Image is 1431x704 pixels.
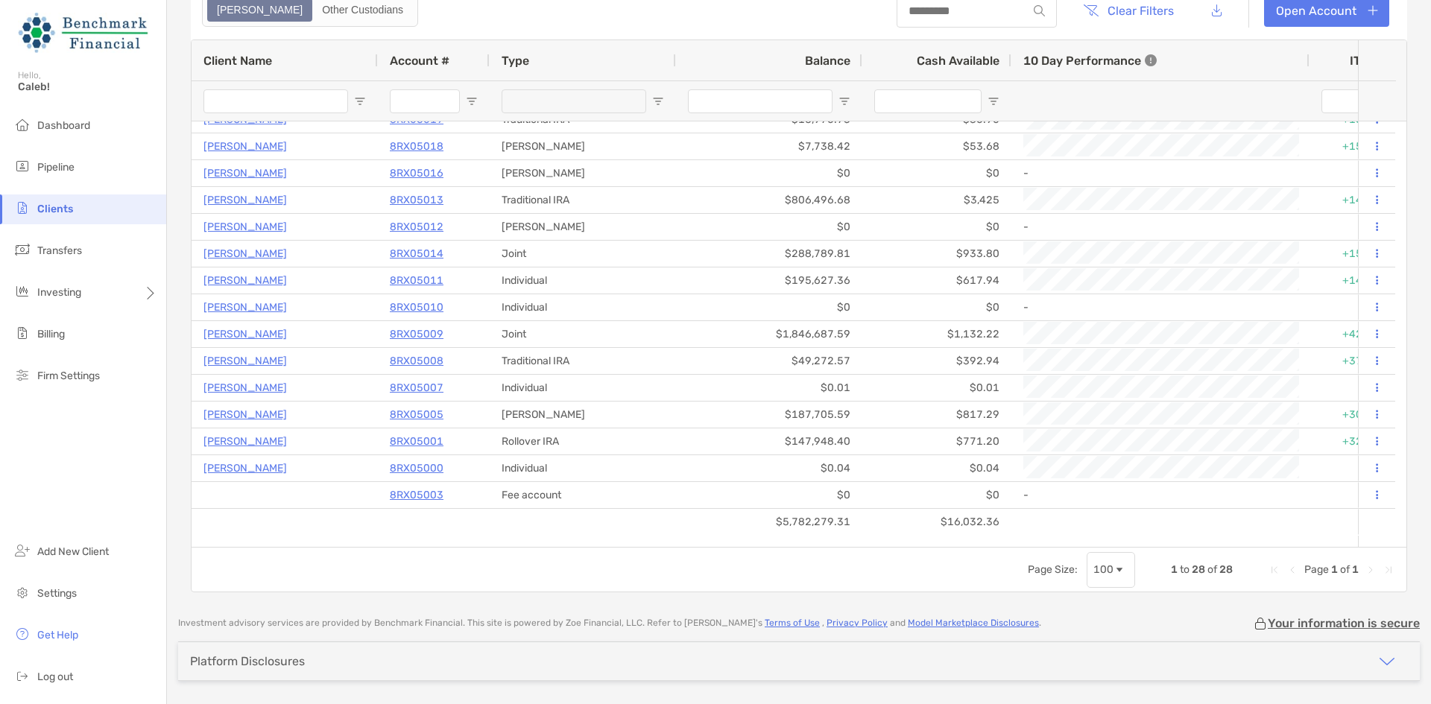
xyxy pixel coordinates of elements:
[676,455,862,481] div: $0.04
[1310,160,1399,186] div: 0%
[862,348,1011,374] div: $392.94
[203,432,287,451] a: [PERSON_NAME]
[1180,563,1190,576] span: to
[988,95,999,107] button: Open Filter Menu
[862,375,1011,401] div: $0.01
[688,89,833,113] input: Balance Filter Input
[490,428,676,454] div: Rollover IRA
[390,191,443,209] a: 8RX05013
[1310,455,1399,481] div: 0%
[490,402,676,428] div: [PERSON_NAME]
[13,667,31,685] img: logout icon
[1310,402,1399,428] div: +30.28%
[203,89,348,113] input: Client Name Filter Input
[203,244,287,263] a: [PERSON_NAME]
[13,199,31,217] img: clients icon
[676,428,862,454] div: $147,948.40
[490,214,676,240] div: [PERSON_NAME]
[390,459,443,478] a: 8RX05000
[862,428,1011,454] div: $771.20
[862,267,1011,294] div: $617.94
[1310,375,1399,401] div: 0%
[502,54,529,68] span: Type
[203,325,287,343] a: [PERSON_NAME]
[1340,563,1350,576] span: of
[827,618,888,628] a: Privacy Policy
[1023,295,1298,320] div: -
[37,286,81,299] span: Investing
[1023,483,1298,507] div: -
[203,271,287,290] p: [PERSON_NAME]
[676,294,862,320] div: $0
[862,160,1011,186] div: $0
[676,133,862,159] div: $7,738.42
[874,89,982,113] input: Cash Available Filter Input
[390,325,443,343] a: 8RX05009
[908,618,1039,628] a: Model Marketplace Disclosures
[1207,563,1217,576] span: of
[676,321,862,347] div: $1,846,687.59
[390,486,443,504] a: 8RX05003
[490,375,676,401] div: Individual
[1087,552,1135,588] div: Page Size
[862,321,1011,347] div: $1,132.22
[466,95,478,107] button: Open Filter Menu
[390,89,460,113] input: Account # Filter Input
[37,244,82,257] span: Transfers
[13,324,31,342] img: billing icon
[203,164,287,183] p: [PERSON_NAME]
[37,370,100,382] span: Firm Settings
[354,95,366,107] button: Open Filter Menu
[390,432,443,451] a: 8RX05001
[18,6,148,60] img: Zoe Logo
[390,218,443,236] a: 8RX05012
[1310,187,1399,213] div: +14.14%
[37,161,75,174] span: Pipeline
[203,137,287,156] p: [PERSON_NAME]
[1321,89,1369,113] input: ITD Filter Input
[13,542,31,559] img: add_new_client icon
[390,378,443,397] a: 8RX05007
[390,405,443,424] a: 8RX05005
[13,241,31,259] img: transfers icon
[203,191,287,209] a: [PERSON_NAME]
[676,375,862,401] div: $0.01
[490,160,676,186] div: [PERSON_NAME]
[203,218,287,236] a: [PERSON_NAME]
[203,459,287,478] a: [PERSON_NAME]
[862,482,1011,508] div: $0
[1310,267,1399,294] div: +14.90%
[862,402,1011,428] div: $817.29
[862,455,1011,481] div: $0.04
[203,378,287,397] p: [PERSON_NAME]
[490,267,676,294] div: Individual
[203,298,287,317] a: [PERSON_NAME]
[1310,321,1399,347] div: +42.23%
[37,587,77,600] span: Settings
[862,214,1011,240] div: $0
[390,137,443,156] p: 8RX05018
[490,133,676,159] div: [PERSON_NAME]
[1310,294,1399,320] div: 0%
[178,618,1041,629] p: Investment advisory services are provided by Benchmark Financial . This site is powered by Zoe Fi...
[37,670,73,683] span: Log out
[917,54,999,68] span: Cash Available
[862,241,1011,267] div: $933.80
[1304,563,1329,576] span: Page
[13,282,31,300] img: investing icon
[1378,653,1396,670] img: icon arrow
[1350,54,1387,68] div: ITD
[37,119,90,132] span: Dashboard
[1269,564,1280,576] div: First Page
[203,54,272,68] span: Client Name
[490,348,676,374] div: Traditional IRA
[1028,563,1078,576] div: Page Size:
